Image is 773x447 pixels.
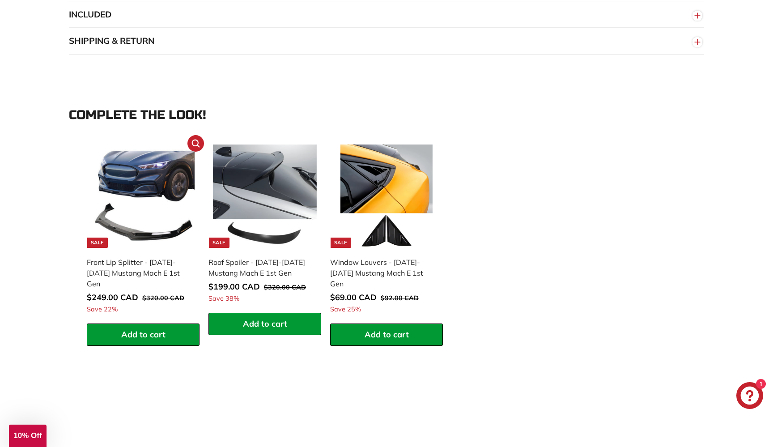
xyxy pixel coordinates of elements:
[69,1,704,28] button: INCLUDED
[87,140,200,324] a: Sale mustang front lip Front Lip Splitter - [DATE]-[DATE] Mustang Mach E 1st Gen Save 22%
[142,294,184,302] span: $320.00 CAD
[87,257,191,289] div: Front Lip Splitter - [DATE]-[DATE] Mustang Mach E 1st Gen
[243,319,287,329] span: Add to cart
[330,257,434,289] div: Window Louvers - [DATE]-[DATE] Mustang Mach E 1st Gen
[208,294,239,304] span: Save 38%
[69,28,704,55] button: SHIPPING & RETURN
[734,382,766,411] inbox-online-store-chat: Shopify online store chat
[208,140,321,313] a: Sale Roof Spoiler - [DATE]-[DATE] Mustang Mach E 1st Gen Save 38%
[69,108,704,122] div: Complete the look!
[9,425,47,447] div: 10% Off
[330,305,361,315] span: Save 25%
[330,140,443,324] a: Sale Window Louvers - [DATE]-[DATE] Mustang Mach E 1st Gen Save 25%
[87,292,138,302] span: $249.00 CAD
[381,294,419,302] span: $92.00 CAD
[13,431,42,440] span: 10% Off
[330,324,443,346] button: Add to cart
[365,329,409,340] span: Add to cart
[331,238,351,248] div: Sale
[121,329,166,340] span: Add to cart
[208,257,312,278] div: Roof Spoiler - [DATE]-[DATE] Mustang Mach E 1st Gen
[330,292,377,302] span: $69.00 CAD
[87,238,108,248] div: Sale
[208,313,321,335] button: Add to cart
[91,145,195,248] img: mustang front lip
[264,283,306,291] span: $320.00 CAD
[87,324,200,346] button: Add to cart
[87,305,118,315] span: Save 22%
[208,281,260,292] span: $199.00 CAD
[209,238,229,248] div: Sale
